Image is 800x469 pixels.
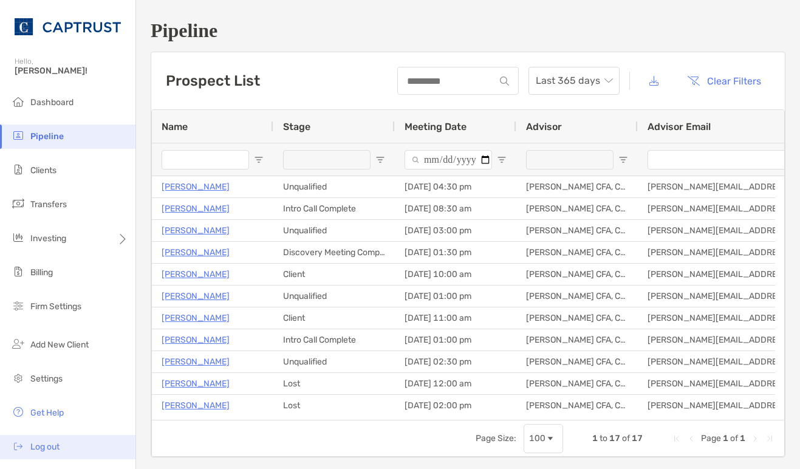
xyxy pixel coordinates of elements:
[162,201,230,216] a: [PERSON_NAME]
[395,286,516,307] div: [DATE] 01:00 pm
[273,286,395,307] div: Unqualified
[15,5,121,49] img: CAPTRUST Logo
[162,310,230,326] a: [PERSON_NAME]
[30,131,64,142] span: Pipeline
[11,230,26,245] img: investing icon
[11,298,26,313] img: firm-settings icon
[678,67,770,94] button: Clear Filters
[536,67,612,94] span: Last 365 days
[273,395,395,416] div: Lost
[516,373,638,394] div: [PERSON_NAME] CFA, CAIA, CFP®
[166,72,260,89] h3: Prospect List
[30,233,66,244] span: Investing
[11,196,26,211] img: transfers icon
[30,199,67,210] span: Transfers
[395,373,516,394] div: [DATE] 12:00 am
[395,198,516,219] div: [DATE] 08:30 am
[30,301,81,312] span: Firm Settings
[273,351,395,372] div: Unqualified
[497,155,507,165] button: Open Filter Menu
[524,424,563,453] div: Page Size
[11,371,26,385] img: settings icon
[162,289,230,304] p: [PERSON_NAME]
[162,376,230,391] a: [PERSON_NAME]
[30,374,63,384] span: Settings
[162,150,249,169] input: Name Filter Input
[592,433,598,443] span: 1
[11,337,26,351] img: add_new_client icon
[11,128,26,143] img: pipeline icon
[730,433,738,443] span: of
[516,351,638,372] div: [PERSON_NAME] CFA, CAIA, CFP®
[395,176,516,197] div: [DATE] 04:30 pm
[618,155,628,165] button: Open Filter Menu
[11,405,26,419] img: get-help icon
[516,395,638,416] div: [PERSON_NAME] CFA, CAIA, CFP®
[686,434,696,443] div: Previous Page
[405,121,467,132] span: Meeting Date
[395,264,516,285] div: [DATE] 10:00 am
[283,121,310,132] span: Stage
[162,354,230,369] a: [PERSON_NAME]
[11,264,26,279] img: billing icon
[516,198,638,219] div: [PERSON_NAME] CFA, CAIA, CFP®
[516,264,638,285] div: [PERSON_NAME] CFA, CAIA, CFP®
[162,245,230,260] a: [PERSON_NAME]
[516,286,638,307] div: [PERSON_NAME] CFA, CAIA, CFP®
[162,332,230,347] a: [PERSON_NAME]
[740,433,745,443] span: 1
[516,329,638,351] div: [PERSON_NAME] CFA, CAIA, CFP®
[395,220,516,241] div: [DATE] 03:00 pm
[162,179,230,194] a: [PERSON_NAME]
[609,433,620,443] span: 17
[162,267,230,282] a: [PERSON_NAME]
[622,433,630,443] span: of
[162,121,188,132] span: Name
[529,433,545,443] div: 100
[516,307,638,329] div: [PERSON_NAME] CFA, CAIA, CFP®
[632,433,643,443] span: 17
[672,434,682,443] div: First Page
[162,398,230,413] a: [PERSON_NAME]
[273,176,395,197] div: Unqualified
[30,408,64,418] span: Get Help
[254,155,264,165] button: Open Filter Menu
[500,77,509,86] img: input icon
[30,267,53,278] span: Billing
[375,155,385,165] button: Open Filter Menu
[395,307,516,329] div: [DATE] 11:00 am
[476,433,516,443] div: Page Size:
[395,395,516,416] div: [DATE] 02:00 pm
[273,264,395,285] div: Client
[516,242,638,263] div: [PERSON_NAME] CFA, CAIA, CFP®
[30,165,56,176] span: Clients
[648,121,711,132] span: Advisor Email
[395,351,516,372] div: [DATE] 02:30 pm
[526,121,562,132] span: Advisor
[273,329,395,351] div: Intro Call Complete
[701,433,721,443] span: Page
[11,162,26,177] img: clients icon
[162,223,230,238] a: [PERSON_NAME]
[273,242,395,263] div: Discovery Meeting Complete
[273,198,395,219] div: Intro Call Complete
[30,340,89,350] span: Add New Client
[600,433,607,443] span: to
[273,307,395,329] div: Client
[151,19,785,42] h1: Pipeline
[750,434,760,443] div: Next Page
[765,434,774,443] div: Last Page
[395,329,516,351] div: [DATE] 01:00 pm
[30,442,60,452] span: Log out
[516,220,638,241] div: [PERSON_NAME] CFA, CAIA, CFP®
